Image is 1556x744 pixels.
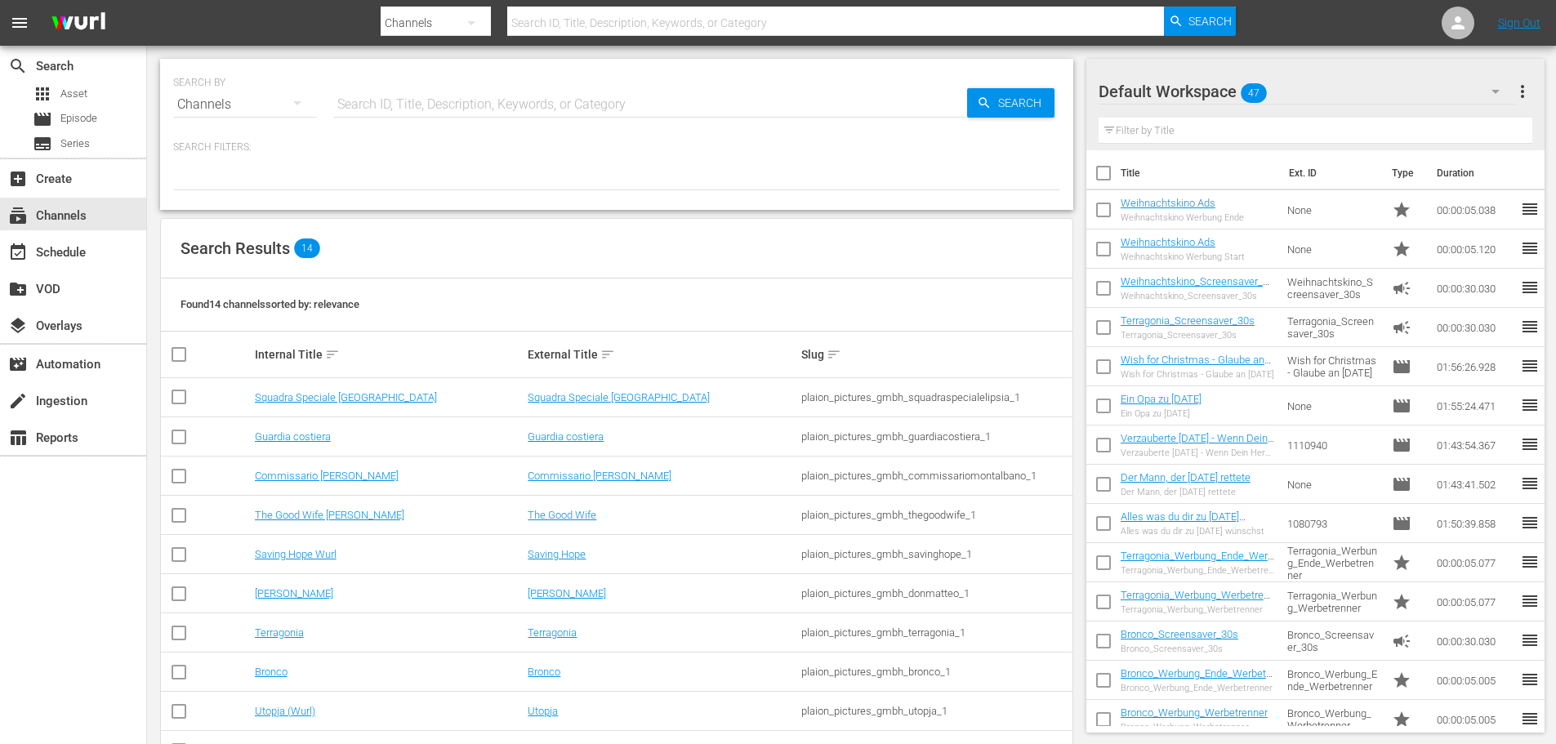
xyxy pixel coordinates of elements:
span: reorder [1520,317,1540,336]
div: Bronco_Werbung_Werbetrenner [1121,722,1268,733]
td: Bronco_Werbung_Ende_Werbetrenner [1281,661,1385,700]
div: Alles was du dir zu [DATE] wünschst [1121,526,1275,537]
div: plaion_pictures_gmbh_bronco_1 [801,666,1070,678]
span: Create [8,169,28,189]
span: reorder [1520,709,1540,728]
span: Search [992,88,1054,118]
span: Reports [8,428,28,448]
div: plaion_pictures_gmbh_squadraspecialelipsia_1 [801,391,1070,403]
div: Wish for Christmas - Glaube an [DATE] [1121,369,1275,380]
span: Series [60,136,90,152]
div: Bronco_Werbung_Ende_Werbetrenner [1121,683,1275,693]
span: reorder [1520,356,1540,376]
span: Episode [1392,435,1411,455]
span: Episode [1392,514,1411,533]
div: plaion_pictures_gmbh_commissariomontalbano_1 [801,470,1070,482]
div: Verzauberte [DATE] - Wenn Dein Herz tanzt [1121,448,1275,458]
span: Ingestion [8,391,28,411]
img: ans4CAIJ8jUAAAAAAAAAAAAAAAAAAAAAAAAgQb4GAAAAAAAAAAAAAAAAAAAAAAAAJMjXAAAAAAAAAAAAAAAAAAAAAAAAgAT5G... [39,4,118,42]
span: sort [827,347,841,362]
a: Weihnachtskino Ads [1121,236,1215,248]
span: Series [33,134,52,154]
span: Ad [1392,631,1411,651]
div: plaion_pictures_gmbh_thegoodwife_1 [801,509,1070,521]
div: Der Mann, der [DATE] rettete [1121,487,1251,497]
span: Episode [60,110,97,127]
span: movie_filter [8,354,28,374]
span: Ad [1392,278,1411,298]
div: plaion_pictures_gmbh_utopja_1 [801,705,1070,717]
a: Terragonia_Screensaver_30s [1121,314,1255,327]
td: 01:43:41.502 [1430,465,1520,504]
a: Weihnachtskino Ads [1121,197,1215,209]
a: Wish for Christmas - Glaube an [DATE] [1121,354,1271,378]
div: Channels [173,82,317,127]
span: Found 14 channels sorted by: relevance [181,298,359,310]
span: Episode [1392,357,1411,376]
a: The Good Wife [528,509,596,521]
span: Episode [33,109,52,129]
td: None [1281,386,1385,425]
span: reorder [1520,513,1540,532]
div: Weihnachtskino Werbung Start [1121,252,1245,262]
div: Terragonia_Screensaver_30s [1121,330,1255,341]
a: Guardia costiera [255,430,331,443]
a: Commissario [PERSON_NAME] [528,470,671,482]
span: sort [325,347,340,362]
td: None [1281,229,1385,269]
span: reorder [1520,238,1540,258]
a: Weihnachtskino_Screensaver_30s [1121,275,1274,300]
a: Bronco [528,666,560,678]
span: Promo [1392,200,1411,220]
button: more_vert [1513,72,1532,111]
a: Utopja (Wurl) [255,705,315,717]
p: Search Filters: [173,140,1060,154]
a: Terragonia [255,626,304,639]
span: Overlays [8,316,28,336]
a: Ein Opa zu [DATE] [1121,393,1202,405]
a: Squadra Speciale [GEOGRAPHIC_DATA] [255,391,437,403]
span: Promo [1392,239,1411,259]
span: sort [600,347,615,362]
a: Alles was du dir zu [DATE] wünschst [1121,510,1246,535]
td: Terragonia_Screensaver_30s [1281,308,1385,347]
td: 00:00:05.038 [1430,190,1520,229]
span: Episode [1392,396,1411,416]
a: Saving Hope [528,548,586,560]
a: Verzauberte [DATE] - Wenn Dein Herz tanzt [1121,432,1274,457]
span: Search Results [181,238,290,258]
span: reorder [1520,474,1540,493]
a: Bronco_Screensaver_30s [1121,628,1238,640]
a: Commissario [PERSON_NAME] [255,470,399,482]
span: reorder [1520,434,1540,454]
a: Sign Out [1498,16,1540,29]
th: Title [1121,150,1279,196]
span: VOD [8,279,28,299]
td: None [1281,190,1385,229]
a: [PERSON_NAME] [255,587,333,599]
div: Default Workspace [1099,69,1515,114]
div: External Title [528,345,796,364]
td: 00:00:05.077 [1430,543,1520,582]
span: Asset [33,84,52,104]
div: Bronco_Screensaver_30s [1121,644,1238,654]
td: Bronco_Screensaver_30s [1281,621,1385,661]
td: 00:00:30.030 [1430,621,1520,661]
td: 01:56:26.928 [1430,347,1520,386]
a: Saving Hope Wurl [255,548,337,560]
span: reorder [1520,278,1540,297]
span: 47 [1241,76,1267,110]
span: event_available [8,243,28,262]
a: Utopja [528,705,558,717]
td: 01:43:54.367 [1430,425,1520,465]
span: campaign [1392,318,1411,337]
span: Promo [1392,592,1411,612]
div: plaion_pictures_gmbh_savinghope_1 [801,548,1070,560]
span: more_vert [1513,82,1532,101]
a: [PERSON_NAME] [528,587,606,599]
td: None [1281,465,1385,504]
span: menu [10,13,29,33]
div: Terragonia_Werbung_Ende_Werbetrenner [1121,565,1275,576]
a: Squadra Speciale [GEOGRAPHIC_DATA] [528,391,710,403]
td: Weihnachtskino_Screensaver_30s [1281,269,1385,308]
